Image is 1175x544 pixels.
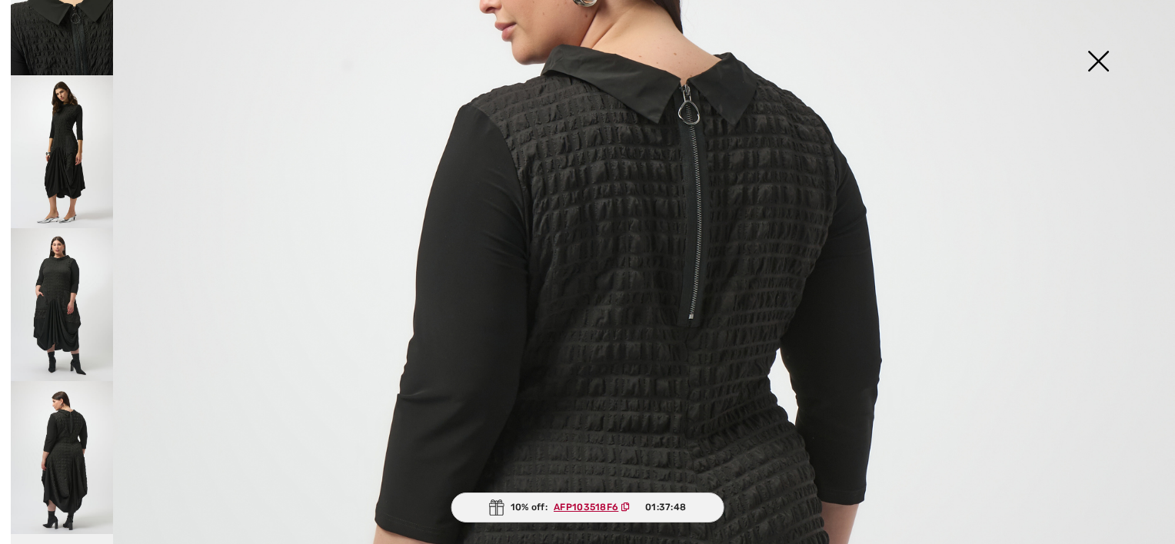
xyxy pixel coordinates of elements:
img: Casual Midi A-Line Dress Style 253085. 6 [11,381,113,534]
img: Gift.svg [489,499,504,516]
ins: AFP103518F6 [554,502,618,512]
span: 01:37:48 [645,500,686,514]
div: 10% off: [451,493,724,522]
img: X [1060,23,1137,102]
img: Casual Midi A-Line Dress Style 253085. 5 [11,228,113,381]
img: Casual Midi A-Line Dress Style 253085. 4 [11,75,113,228]
span: Help [35,11,66,25]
